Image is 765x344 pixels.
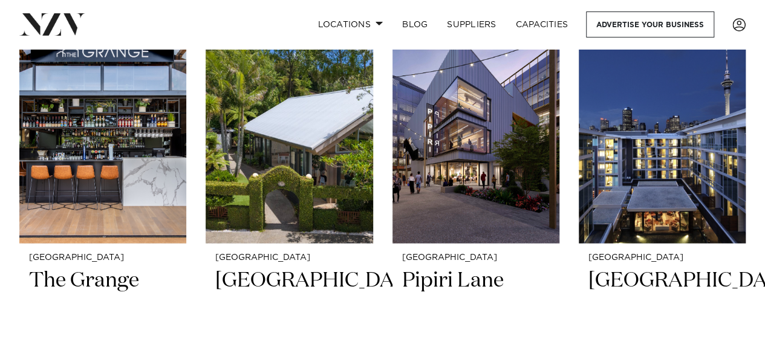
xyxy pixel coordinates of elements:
a: Locations [308,11,392,37]
a: Advertise your business [586,11,714,37]
a: SUPPLIERS [437,11,506,37]
small: [GEOGRAPHIC_DATA] [215,253,363,262]
img: Sofitel Auckland Viaduct Harbour hotel venue [579,19,746,243]
small: [GEOGRAPHIC_DATA] [402,253,550,262]
a: Capacities [506,11,578,37]
small: [GEOGRAPHIC_DATA] [29,253,177,262]
a: BLOG [392,11,437,37]
img: nzv-logo.png [19,13,85,35]
small: [GEOGRAPHIC_DATA] [588,253,736,262]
